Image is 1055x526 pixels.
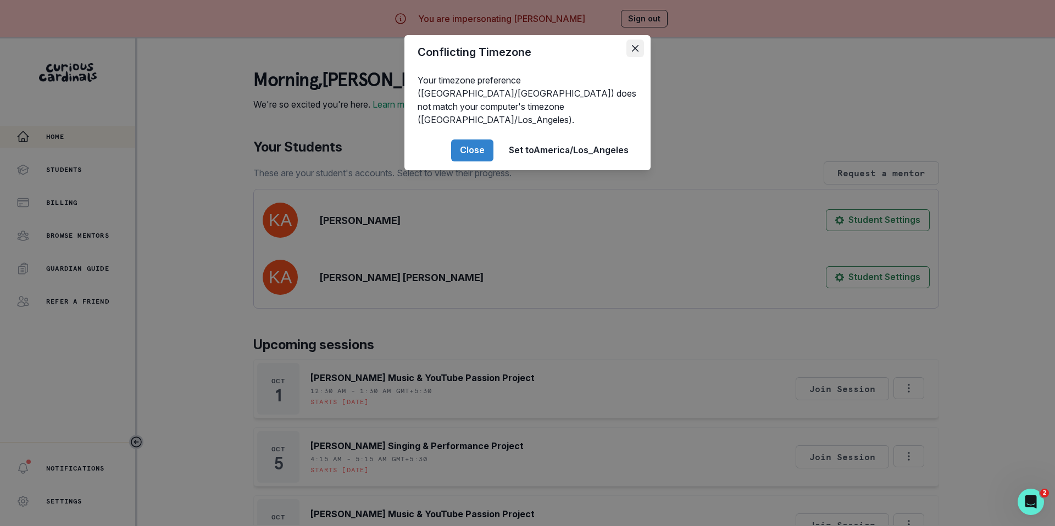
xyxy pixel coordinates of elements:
header: Conflicting Timezone [404,35,651,69]
button: Close [626,40,644,57]
span: 2 [1040,489,1049,497]
iframe: Intercom live chat [1018,489,1044,515]
button: Set toAmerica/Los_Angeles [500,139,637,161]
button: Close [451,139,493,161]
div: Your timezone preference ([GEOGRAPHIC_DATA]/[GEOGRAPHIC_DATA]) does not match your computer's tim... [404,69,651,131]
